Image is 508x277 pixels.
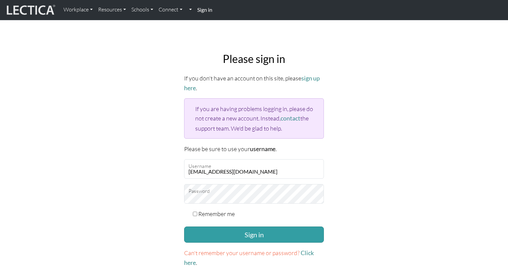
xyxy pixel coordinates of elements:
strong: username [250,145,276,152]
a: contact [281,115,300,122]
strong: Sign in [197,6,212,13]
p: . [184,248,324,268]
div: If you are having problems logging in, please do not create a new account. Instead, the support t... [184,98,324,138]
p: Please be sure to use your . [184,144,324,154]
img: lecticalive [5,4,55,16]
a: Connect [156,3,185,17]
span: Can't remember your username or password? [184,249,300,256]
p: If you don't have an account on this site, please . [184,73,324,93]
a: Workplace [61,3,95,17]
a: Sign in [195,3,215,17]
h2: Please sign in [184,53,324,65]
a: Resources [95,3,129,17]
button: Sign in [184,227,324,243]
a: Schools [129,3,156,17]
label: Remember me [198,209,235,218]
input: Username [184,159,324,179]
